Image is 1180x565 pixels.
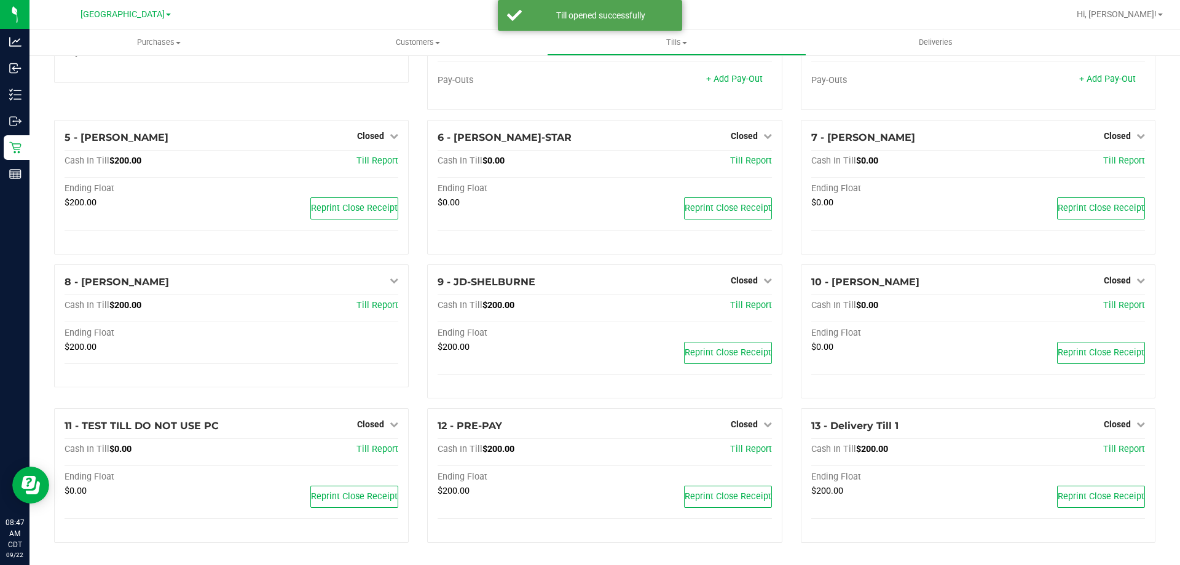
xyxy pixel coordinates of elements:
span: Cash In Till [65,444,109,454]
button: Reprint Close Receipt [684,342,772,364]
button: Reprint Close Receipt [1057,486,1145,508]
span: Till Report [730,300,772,310]
span: $0.00 [65,486,87,496]
a: + Add Pay-Out [706,74,763,84]
button: Reprint Close Receipt [310,197,398,219]
span: 13 - Delivery Till 1 [811,420,899,432]
span: 11 - TEST TILL DO NOT USE PC [65,420,219,432]
span: $0.00 [109,444,132,454]
span: Reprint Close Receipt [311,491,398,502]
span: Cash In Till [438,300,482,310]
span: $0.00 [482,156,505,166]
span: Reprint Close Receipt [311,203,398,213]
button: Reprint Close Receipt [1057,197,1145,219]
span: 12 - PRE-PAY [438,420,502,432]
span: $200.00 [482,300,514,310]
span: Cash In Till [438,156,482,166]
span: Cash In Till [65,156,109,166]
div: Pay-Outs [438,75,605,86]
span: Purchases [29,37,288,48]
a: Customers [288,30,547,55]
span: $200.00 [109,156,141,166]
span: Cash In Till [65,300,109,310]
div: Ending Float [438,472,605,483]
inline-svg: Retail [9,141,22,154]
span: Closed [357,419,384,429]
span: Cash In Till [811,444,856,454]
inline-svg: Outbound [9,115,22,127]
inline-svg: Analytics [9,36,22,48]
a: Till Report [1103,444,1145,454]
span: Reprint Close Receipt [1058,203,1144,213]
span: Reprint Close Receipt [685,347,771,358]
span: Reprint Close Receipt [685,491,771,502]
span: $0.00 [811,342,833,352]
a: Purchases [29,30,288,55]
a: Till Report [1103,300,1145,310]
p: 09/22 [6,550,24,559]
div: Ending Float [811,472,978,483]
span: 7 - [PERSON_NAME] [811,132,915,143]
span: Hi, [PERSON_NAME]! [1077,9,1157,19]
a: Till Report [356,300,398,310]
span: Closed [731,419,758,429]
span: Closed [1104,275,1131,285]
div: Ending Float [65,183,232,194]
span: $200.00 [65,197,96,208]
span: Reprint Close Receipt [1058,491,1144,502]
span: Closed [1104,419,1131,429]
div: Pay-Outs [811,75,978,86]
span: $200.00 [482,444,514,454]
span: Closed [1104,131,1131,141]
span: $200.00 [438,486,470,496]
inline-svg: Inbound [9,62,22,74]
inline-svg: Inventory [9,89,22,101]
a: + Add Pay-Out [1079,74,1136,84]
span: 9 - JD-SHELBURNE [438,276,535,288]
div: Ending Float [438,183,605,194]
span: 8 - [PERSON_NAME] [65,276,169,288]
div: Ending Float [438,328,605,339]
span: Cash In Till [811,156,856,166]
span: $0.00 [856,300,878,310]
span: Customers [289,37,546,48]
span: $200.00 [109,300,141,310]
a: Till Report [730,444,772,454]
a: Till Report [356,444,398,454]
span: Deliveries [902,37,969,48]
button: Reprint Close Receipt [684,486,772,508]
span: $200.00 [65,342,96,352]
span: $200.00 [438,342,470,352]
div: Ending Float [811,183,978,194]
span: $0.00 [438,197,460,208]
a: Tills [547,30,806,55]
span: [GEOGRAPHIC_DATA] [81,9,165,20]
div: Ending Float [811,328,978,339]
span: Cash In Till [811,300,856,310]
button: Reprint Close Receipt [310,486,398,508]
span: 10 - [PERSON_NAME] [811,276,919,288]
p: 08:47 AM CDT [6,517,24,550]
button: Reprint Close Receipt [1057,342,1145,364]
div: Till opened successfully [529,9,673,22]
span: Cash In Till [438,444,482,454]
div: Ending Float [65,328,232,339]
span: Closed [731,275,758,285]
a: Till Report [1103,156,1145,166]
span: Closed [731,131,758,141]
span: Reprint Close Receipt [1058,347,1144,358]
span: $0.00 [811,197,833,208]
a: Till Report [730,156,772,166]
span: 5 - [PERSON_NAME] [65,132,168,143]
span: $200.00 [856,444,888,454]
iframe: Resource center [12,467,49,504]
span: Reprint Close Receipt [685,203,771,213]
button: Reprint Close Receipt [684,197,772,219]
a: Till Report [356,156,398,166]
